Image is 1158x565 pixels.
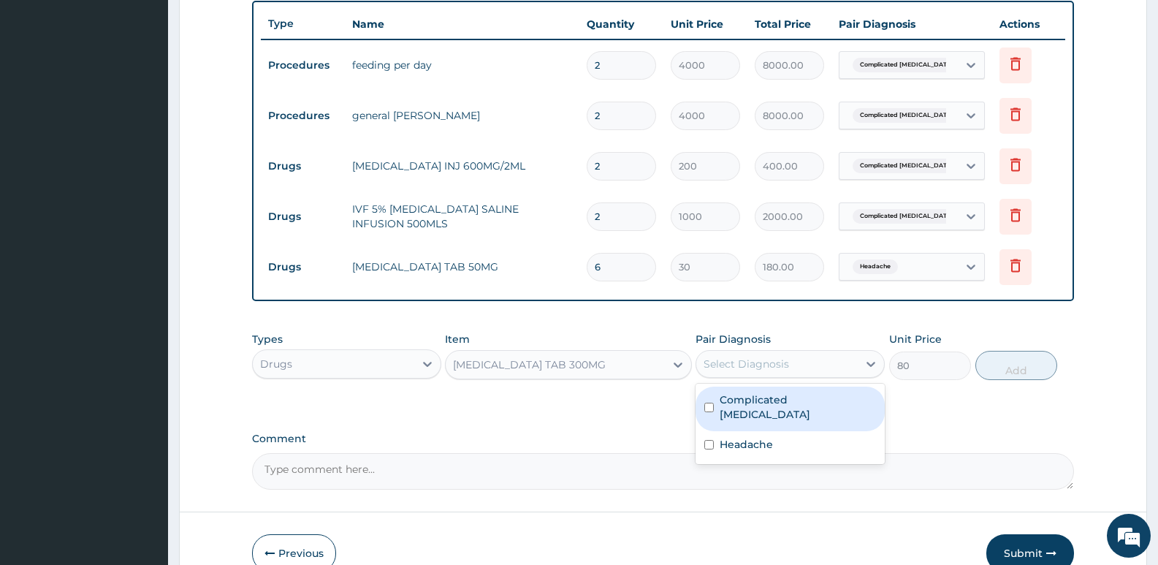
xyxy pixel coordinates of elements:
[853,159,961,173] span: Complicated [MEDICAL_DATA]
[853,108,961,123] span: Complicated [MEDICAL_DATA]
[345,252,579,281] td: [MEDICAL_DATA] TAB 50MG
[261,153,345,180] td: Drugs
[27,73,59,110] img: d_794563401_company_1708531726252_794563401
[853,259,898,274] span: Headache
[345,50,579,80] td: feeding per day
[445,332,470,346] label: Item
[261,102,345,129] td: Procedures
[7,399,278,450] textarea: Type your message and hit 'Enter'
[696,332,771,346] label: Pair Diagnosis
[992,10,1065,39] th: Actions
[663,10,747,39] th: Unit Price
[261,10,345,37] th: Type
[831,10,992,39] th: Pair Diagnosis
[260,357,292,371] div: Drugs
[345,194,579,238] td: IVF 5% [MEDICAL_DATA] SALINE INFUSION 500MLS
[889,332,942,346] label: Unit Price
[345,101,579,130] td: general [PERSON_NAME]
[240,7,275,42] div: Minimize live chat window
[975,351,1057,380] button: Add
[853,209,961,224] span: Complicated [MEDICAL_DATA]
[345,10,579,39] th: Name
[261,203,345,230] td: Drugs
[252,433,1074,445] label: Comment
[704,357,789,371] div: Select Diagnosis
[720,437,773,452] label: Headache
[345,151,579,181] td: [MEDICAL_DATA] INJ 600MG/2ML
[453,357,606,372] div: [MEDICAL_DATA] TAB 300MG
[853,58,961,72] span: Complicated [MEDICAL_DATA]
[720,393,876,422] label: Complicated [MEDICAL_DATA]
[252,333,283,346] label: Types
[76,82,245,101] div: Chat with us now
[261,254,345,281] td: Drugs
[747,10,831,39] th: Total Price
[261,52,345,79] td: Procedures
[85,184,202,332] span: We're online!
[579,10,663,39] th: Quantity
